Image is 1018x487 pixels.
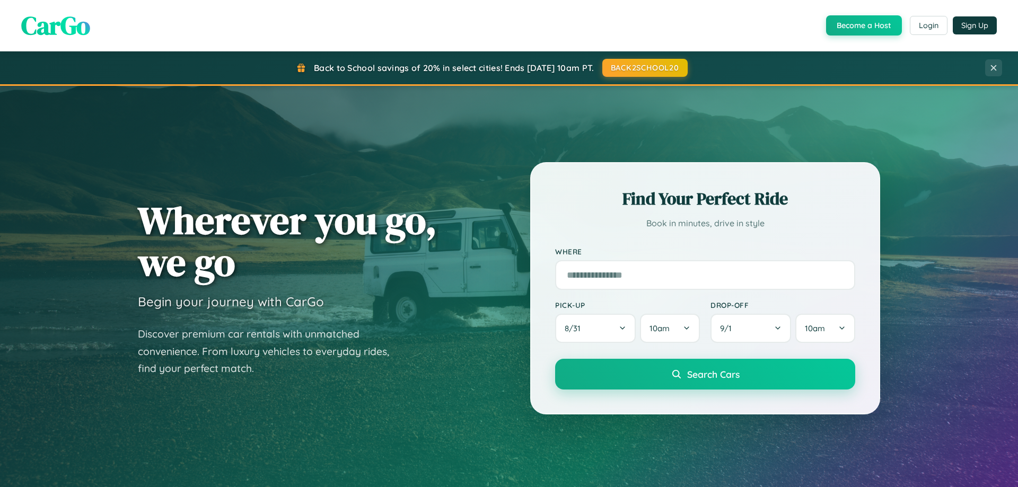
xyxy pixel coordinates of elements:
label: Where [555,247,855,256]
button: 8/31 [555,314,636,343]
label: Pick-up [555,300,700,309]
span: Back to School savings of 20% in select cities! Ends [DATE] 10am PT. [314,63,594,73]
label: Drop-off [710,300,855,309]
button: Sign Up [953,16,997,34]
p: Discover premium car rentals with unmatched convenience. From luxury vehicles to everyday rides, ... [138,325,403,377]
button: 10am [795,314,855,343]
button: Login [910,16,947,35]
h2: Find Your Perfect Ride [555,187,855,210]
span: Search Cars [687,368,740,380]
span: CarGo [21,8,90,43]
button: Search Cars [555,359,855,389]
span: 10am [650,323,670,333]
h3: Begin your journey with CarGo [138,294,324,309]
span: 8 / 31 [565,323,586,333]
button: 9/1 [710,314,791,343]
button: 10am [640,314,700,343]
button: BACK2SCHOOL20 [602,59,688,77]
span: 10am [805,323,825,333]
span: 9 / 1 [720,323,737,333]
button: Become a Host [826,15,902,36]
p: Book in minutes, drive in style [555,216,855,231]
h1: Wherever you go, we go [138,199,437,283]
